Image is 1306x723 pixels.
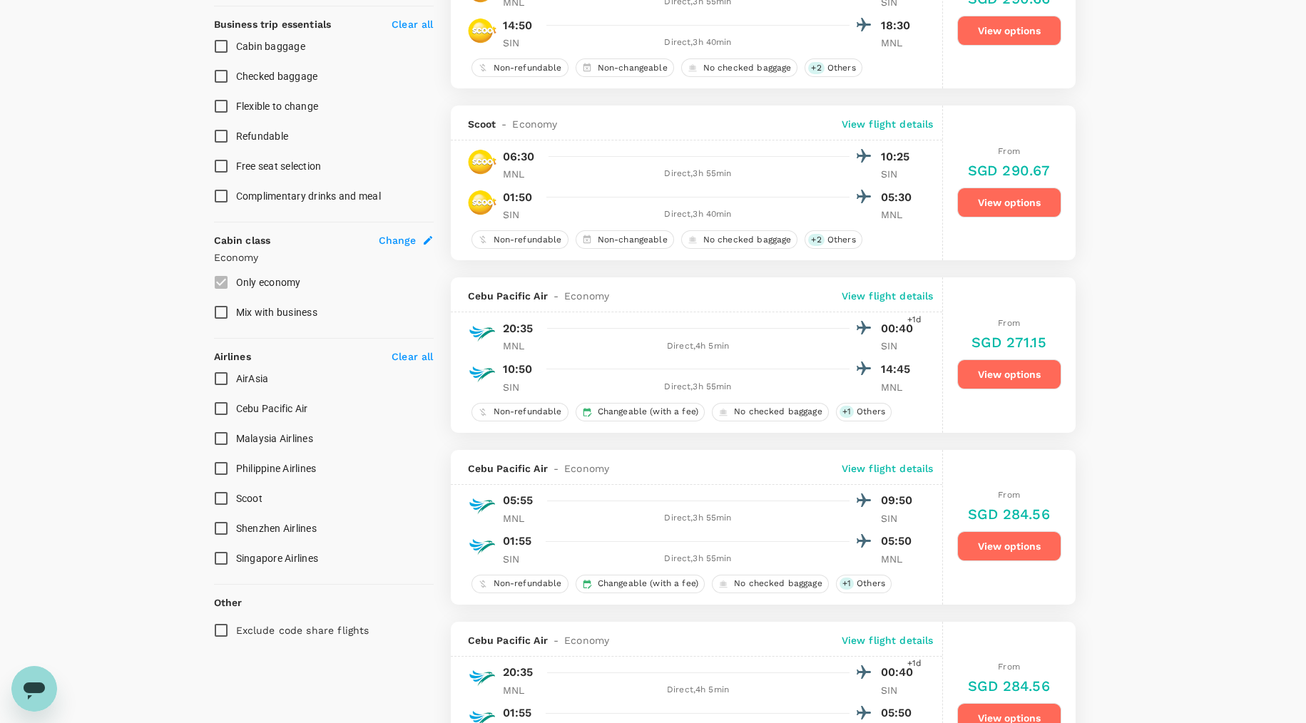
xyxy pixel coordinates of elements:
div: No checked baggage [681,58,798,77]
p: 06:30 [503,148,535,165]
span: - [548,289,564,303]
span: Non-refundable [488,234,568,246]
span: +1d [907,657,922,671]
p: MNL [881,36,917,50]
div: Direct , 4h 5min [547,339,850,354]
span: Changeable (with a fee) [592,406,704,418]
span: Only economy [236,277,301,288]
p: 05:50 [881,533,917,550]
p: Other [214,595,243,610]
p: 10:25 [881,148,917,165]
span: + 1 [840,578,854,590]
p: SIN [881,683,917,697]
p: SIN [503,552,539,566]
div: Non-changeable [576,230,674,249]
button: View options [957,359,1061,389]
div: Direct , 3h 55min [547,167,850,181]
p: Clear all [392,349,433,364]
p: MNL [881,207,917,222]
img: TR [468,148,496,176]
p: 18:30 [881,17,917,34]
div: Changeable (with a fee) [576,575,705,593]
span: Others [851,406,891,418]
span: No checked baggage [728,578,828,590]
span: - [548,633,564,647]
span: No checked baggage [698,62,797,74]
p: 20:35 [503,664,534,681]
span: Non-changeable [592,234,673,246]
div: Non-changeable [576,58,674,77]
p: 05:30 [881,189,917,206]
img: 5J [468,319,496,348]
p: 10:50 [503,361,533,378]
span: Economy [564,289,609,303]
span: No checked baggage [728,406,828,418]
span: Scoot [236,493,262,504]
p: 09:50 [881,492,917,509]
span: Complimentary drinks and meal [236,190,381,202]
strong: Cabin class [214,235,271,246]
p: SIN [881,167,917,181]
span: Cabin baggage [236,41,305,52]
span: Scoot [468,117,496,131]
p: MNL [503,339,539,353]
div: Non-refundable [471,403,568,421]
span: Cebu Pacific Air [236,403,308,414]
span: From [998,146,1020,156]
span: Free seat selection [236,160,322,172]
h6: SGD 284.56 [968,503,1050,525]
span: - [496,117,512,131]
div: Direct , 3h 55min [547,511,850,525]
p: 01:50 [503,189,533,206]
span: Change [379,233,417,247]
span: Singapore Airlines [236,553,319,564]
p: SIN [881,511,917,525]
p: 00:40 [881,664,917,681]
img: TR [468,188,496,217]
strong: Business trip essentials [214,19,332,30]
img: 5J [468,533,496,561]
span: Cebu Pacific Air [468,461,548,476]
p: View flight details [842,117,934,131]
div: Non-refundable [471,230,568,249]
p: SIN [503,207,539,222]
span: Others [822,62,862,74]
span: No checked baggage [698,234,797,246]
p: MNL [881,380,917,394]
h6: SGD 271.15 [971,331,1046,354]
span: Non-refundable [488,578,568,590]
div: Direct , 3h 40min [547,207,850,222]
p: 05:55 [503,492,534,509]
h6: SGD 284.56 [968,675,1050,697]
div: Direct , 3h 55min [547,552,850,566]
p: View flight details [842,633,934,647]
img: TR [468,16,496,45]
strong: Airlines [214,351,251,362]
span: Philippine Airlines [236,463,317,474]
span: From [998,662,1020,672]
p: 14:45 [881,361,917,378]
span: Others [822,234,862,246]
div: +1Others [836,575,892,593]
div: +2Others [805,58,862,77]
button: View options [957,188,1061,217]
p: MNL [503,511,539,525]
span: Economy [512,117,557,131]
p: SIN [881,339,917,353]
p: View flight details [842,461,934,476]
p: View flight details [842,289,934,303]
p: Clear all [392,17,433,31]
p: MNL [503,167,539,181]
p: Exclude code share flights [236,623,369,637]
span: +1d [907,313,922,327]
p: 00:40 [881,320,917,337]
span: Flexible to change [236,101,319,112]
span: + 1 [840,406,854,418]
div: Changeable (with a fee) [576,403,705,421]
span: Shenzhen Airlines [236,523,317,534]
img: 5J [468,492,496,521]
img: 5J [468,360,496,389]
p: SIN [503,380,539,394]
span: Others [851,578,891,590]
span: Malaysia Airlines [236,433,313,444]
